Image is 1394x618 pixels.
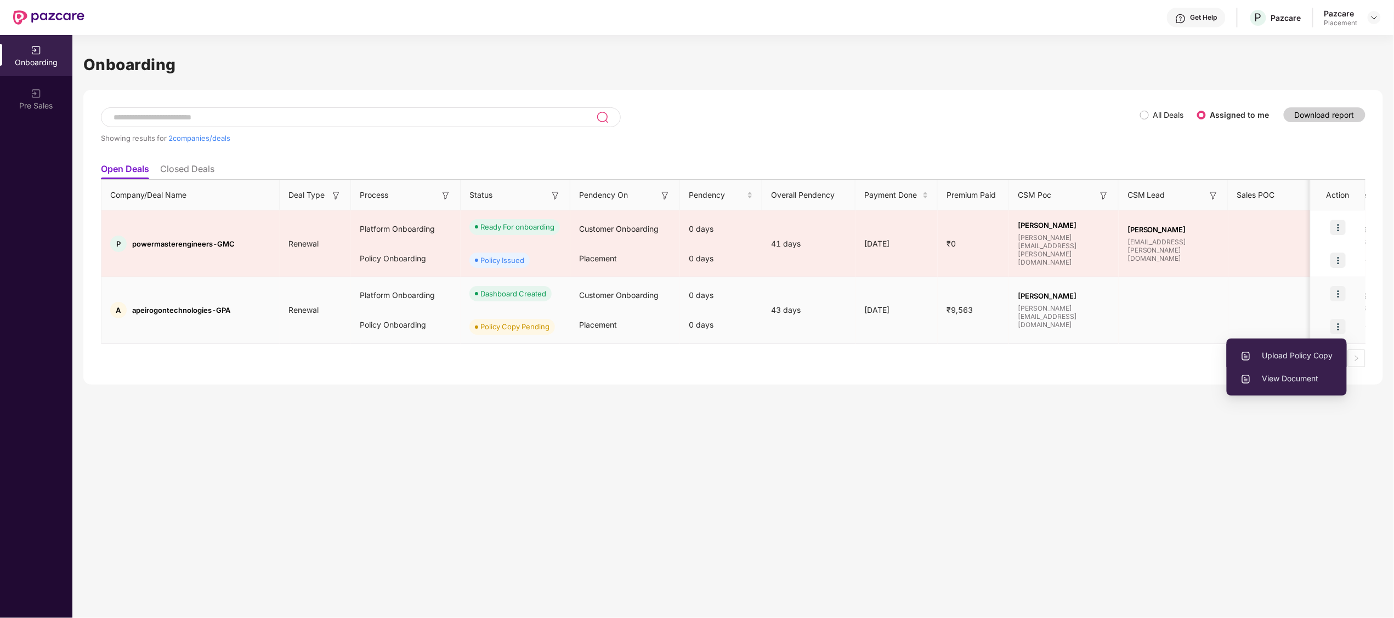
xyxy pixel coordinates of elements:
[1208,190,1219,201] img: svg+xml;base64,PHN2ZyB3aWR0aD0iMTYiIGhlaWdodD0iMTYiIHZpZXdCb3g9IjAgMCAxNiAxNiIgZmlsbD0ibm9uZSIgeG...
[1018,291,1110,300] span: [PERSON_NAME]
[1330,253,1346,268] img: icon
[31,88,42,99] img: svg+xml;base64,PHN2ZyB3aWR0aD0iMjAiIGhlaWdodD0iMjAiIHZpZXdCb3g9IjAgMCAyMCAyMCIgZmlsbD0ibm9uZSIgeG...
[938,239,965,248] span: ₹0
[1210,110,1270,119] label: Assigned to me
[660,190,671,201] img: svg+xml;base64,PHN2ZyB3aWR0aD0iMTYiIGhlaWdodD0iMTYiIHZpZXdCb3g9IjAgMCAxNiAxNiIgZmlsbD0ibm9uZSIgeG...
[1240,351,1251,362] img: svg+xml;base64,PHN2ZyBpZD0iVXBsb2FkX0xvZ3MiIGRhdGEtbmFtZT0iVXBsb2FkIExvZ3MiIHhtbG5zPSJodHRwOi8vd3...
[110,236,127,252] div: P
[1255,11,1262,24] span: P
[1018,189,1051,201] span: CSM Poc
[469,189,492,201] span: Status
[351,244,461,273] div: Policy Onboarding
[1330,319,1346,334] img: icon
[1348,350,1365,367] button: right
[1370,13,1379,22] img: svg+xml;base64,PHN2ZyBpZD0iRHJvcGRvd24tMzJ4MzIiIHhtbG5zPSJodHRwOi8vd3d3LnczLm9yZy8yMDAwL3N2ZyIgd2...
[351,310,461,340] div: Policy Onboarding
[288,189,325,201] span: Deal Type
[13,10,84,25] img: New Pazcare Logo
[1240,373,1333,385] span: View Document
[351,281,461,310] div: Platform Onboarding
[31,45,42,56] img: svg+xml;base64,PHN2ZyB3aWR0aD0iMjAiIGhlaWdodD0iMjAiIHZpZXdCb3g9IjAgMCAyMCAyMCIgZmlsbD0ibm9uZSIgeG...
[1153,110,1184,119] label: All Deals
[855,304,938,316] div: [DATE]
[1240,374,1251,385] img: svg+xml;base64,PHN2ZyBpZD0iVXBsb2FkX0xvZ3MiIGRhdGEtbmFtZT0iVXBsb2FkIExvZ3MiIHhtbG5zPSJodHRwOi8vd3...
[480,221,554,232] div: Ready For onboarding
[480,288,546,299] div: Dashboard Created
[1237,189,1275,201] span: Sales POC
[762,238,855,250] div: 41 days
[1191,13,1217,22] div: Get Help
[1348,350,1365,367] li: Next Page
[1324,19,1358,27] div: Placement
[1271,13,1301,23] div: Pazcare
[1127,238,1220,262] span: [EMAIL_ADDRESS][PERSON_NAME][DOMAIN_NAME]
[550,190,561,201] img: svg+xml;base64,PHN2ZyB3aWR0aD0iMTYiIGhlaWdodD0iMTYiIHZpZXdCb3g9IjAgMCAxNiAxNiIgZmlsbD0ibm9uZSIgeG...
[1018,304,1110,329] span: [PERSON_NAME][EMAIL_ADDRESS][DOMAIN_NAME]
[280,305,327,314] span: Renewal
[1284,107,1365,122] button: Download report
[855,238,938,250] div: [DATE]
[280,239,327,248] span: Renewal
[680,180,762,210] th: Pendency
[1311,180,1365,210] th: Action
[1353,355,1360,362] span: right
[331,190,342,201] img: svg+xml;base64,PHN2ZyB3aWR0aD0iMTYiIGhlaWdodD0iMTYiIHZpZXdCb3g9IjAgMCAxNiAxNiIgZmlsbD0ibm9uZSIgeG...
[855,180,938,210] th: Payment Done
[1324,8,1358,19] div: Pazcare
[938,180,1009,210] th: Premium Paid
[864,189,920,201] span: Payment Done
[480,321,549,332] div: Policy Copy Pending
[132,306,230,314] span: apeirogontechnologies-GPA
[762,304,855,316] div: 43 days
[680,281,762,310] div: 0 days
[101,163,149,179] li: Open Deals
[689,189,745,201] span: Pendency
[579,254,617,263] span: Placement
[101,134,1140,142] div: Showing results for
[1330,286,1346,301] img: icon
[351,214,461,244] div: Platform Onboarding
[360,189,388,201] span: Process
[579,290,659,300] span: Customer Onboarding
[1018,233,1110,266] span: [PERSON_NAME][EMAIL_ADDRESS][PERSON_NAME][DOMAIN_NAME]
[101,180,280,210] th: Company/Deal Name
[680,214,762,244] div: 0 days
[480,255,524,266] div: Policy Issued
[762,180,855,210] th: Overall Pendency
[1127,189,1165,201] span: CSM Lead
[168,134,230,142] span: 2 companies/deals
[579,320,617,329] span: Placement
[160,163,214,179] li: Closed Deals
[579,224,659,233] span: Customer Onboarding
[1098,190,1109,201] img: svg+xml;base64,PHN2ZyB3aWR0aD0iMTYiIGhlaWdodD0iMTYiIHZpZXdCb3g9IjAgMCAxNiAxNiIgZmlsbD0ibm9uZSIgeG...
[1330,220,1346,235] img: icon
[1018,221,1110,230] span: [PERSON_NAME]
[440,190,451,201] img: svg+xml;base64,PHN2ZyB3aWR0aD0iMTYiIGhlaWdodD0iMTYiIHZpZXdCb3g9IjAgMCAxNiAxNiIgZmlsbD0ibm9uZSIgeG...
[83,53,1383,77] h1: Onboarding
[132,239,235,248] span: powermasterengineers-GMC
[938,305,982,314] span: ₹9,563
[1240,350,1333,362] span: Upload Policy Copy
[680,244,762,273] div: 0 days
[596,111,609,124] img: svg+xml;base64,PHN2ZyB3aWR0aD0iMjQiIGhlaWdodD0iMjUiIHZpZXdCb3g9IjAgMCAyNCAyNSIgZmlsbD0ibm9uZSIgeG...
[579,189,628,201] span: Pendency On
[680,310,762,340] div: 0 days
[110,302,127,318] div: A
[1175,13,1186,24] img: svg+xml;base64,PHN2ZyBpZD0iSGVscC0zMngzMiIgeG1sbnM9Imh0dHA6Ly93d3cudzMub3JnLzIwMDAvc3ZnIiB3aWR0aD...
[1127,225,1220,234] span: [PERSON_NAME]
